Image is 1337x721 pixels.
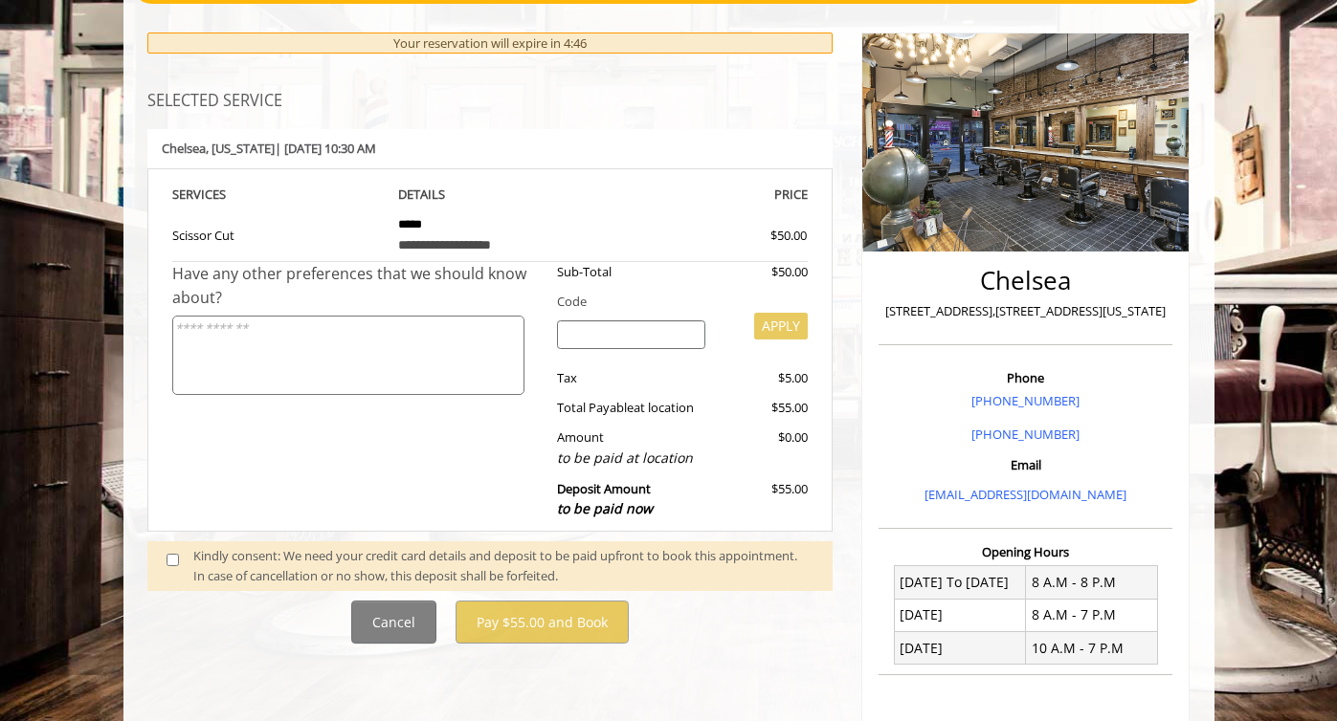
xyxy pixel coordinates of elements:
[971,426,1080,443] a: [PHONE_NUMBER]
[557,448,705,469] div: to be paid at location
[543,368,720,388] div: Tax
[172,206,385,262] td: Scissor Cut
[702,226,807,246] div: $50.00
[720,262,808,282] div: $50.00
[754,313,808,339] button: APPLY
[543,398,720,418] div: Total Payable
[162,140,376,157] b: Chelsea | [DATE] 10:30 AM
[557,480,653,518] b: Deposit Amount
[543,427,720,469] div: Amount
[720,398,808,418] div: $55.00
[172,262,544,311] div: Have any other preferences that we should know about?
[557,499,653,517] span: to be paid now
[543,292,808,312] div: Code
[894,599,1026,631] td: [DATE]
[147,33,834,55] div: Your reservation will expire in 4:46
[720,479,808,520] div: $55.00
[720,427,808,469] div: $0.00
[219,186,226,203] span: S
[206,140,275,157] span: , [US_STATE]
[925,486,1126,503] a: [EMAIL_ADDRESS][DOMAIN_NAME]
[456,601,629,644] button: Pay $55.00 and Book
[634,399,694,416] span: at location
[883,371,1168,384] h3: Phone
[172,184,385,206] th: SERVICE
[543,262,720,282] div: Sub-Total
[879,545,1172,558] h3: Opening Hours
[193,546,813,586] div: Kindly consent: We need your credit card details and deposit to be paid upfront to book this appo...
[147,93,834,110] h3: SELECTED SERVICE
[971,392,1080,409] a: [PHONE_NUMBER]
[1026,599,1158,631] td: 8 A.M - 7 P.M
[894,566,1026,599] td: [DATE] To [DATE]
[883,301,1168,321] p: [STREET_ADDRESS],[STREET_ADDRESS][US_STATE]
[351,601,436,644] button: Cancel
[384,184,596,206] th: DETAILS
[720,368,808,388] div: $5.00
[1026,632,1158,665] td: 10 A.M - 7 P.M
[894,632,1026,665] td: [DATE]
[883,267,1168,295] h2: Chelsea
[883,458,1168,471] h3: Email
[1026,566,1158,599] td: 8 A.M - 8 P.M
[596,184,809,206] th: PRICE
